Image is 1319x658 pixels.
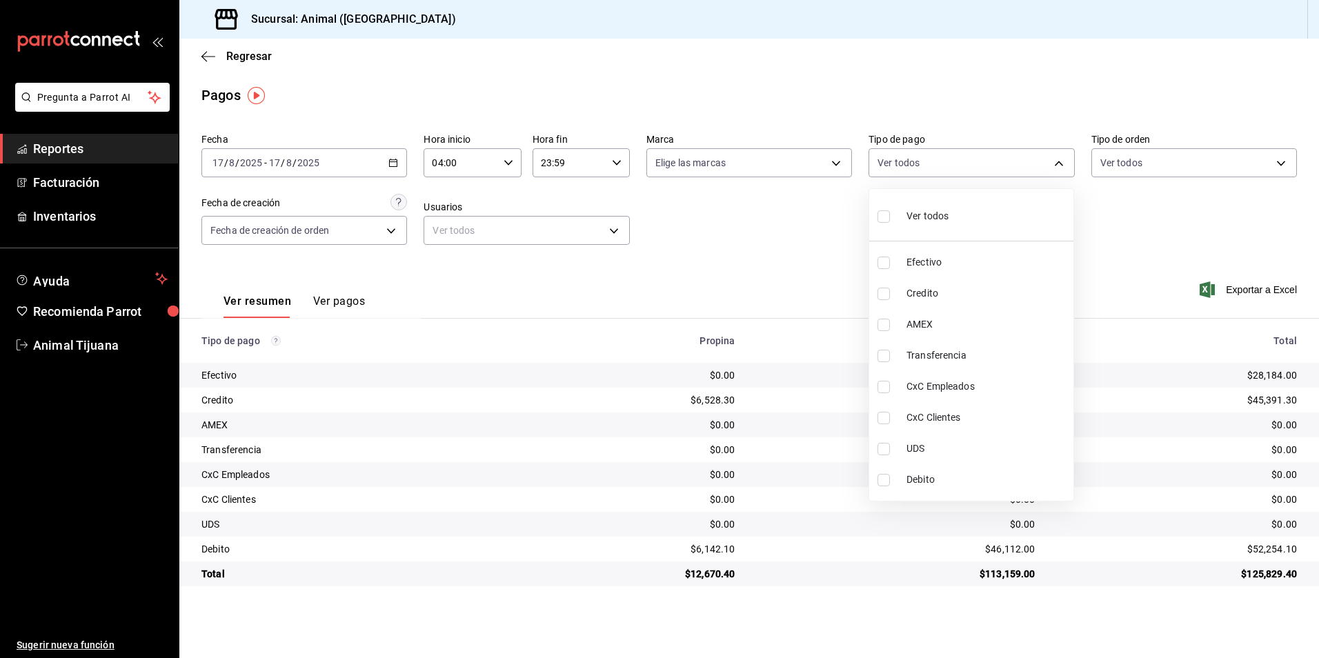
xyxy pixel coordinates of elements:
span: Credito [906,286,1068,301]
span: AMEX [906,317,1068,332]
span: Transferencia [906,348,1068,363]
img: Tooltip marker [248,87,265,104]
span: Debito [906,472,1068,487]
span: Ver todos [906,209,949,223]
span: UDS [906,441,1068,456]
span: Efectivo [906,255,1068,270]
span: CxC Empleados [906,379,1068,394]
span: CxC Clientes [906,410,1068,425]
